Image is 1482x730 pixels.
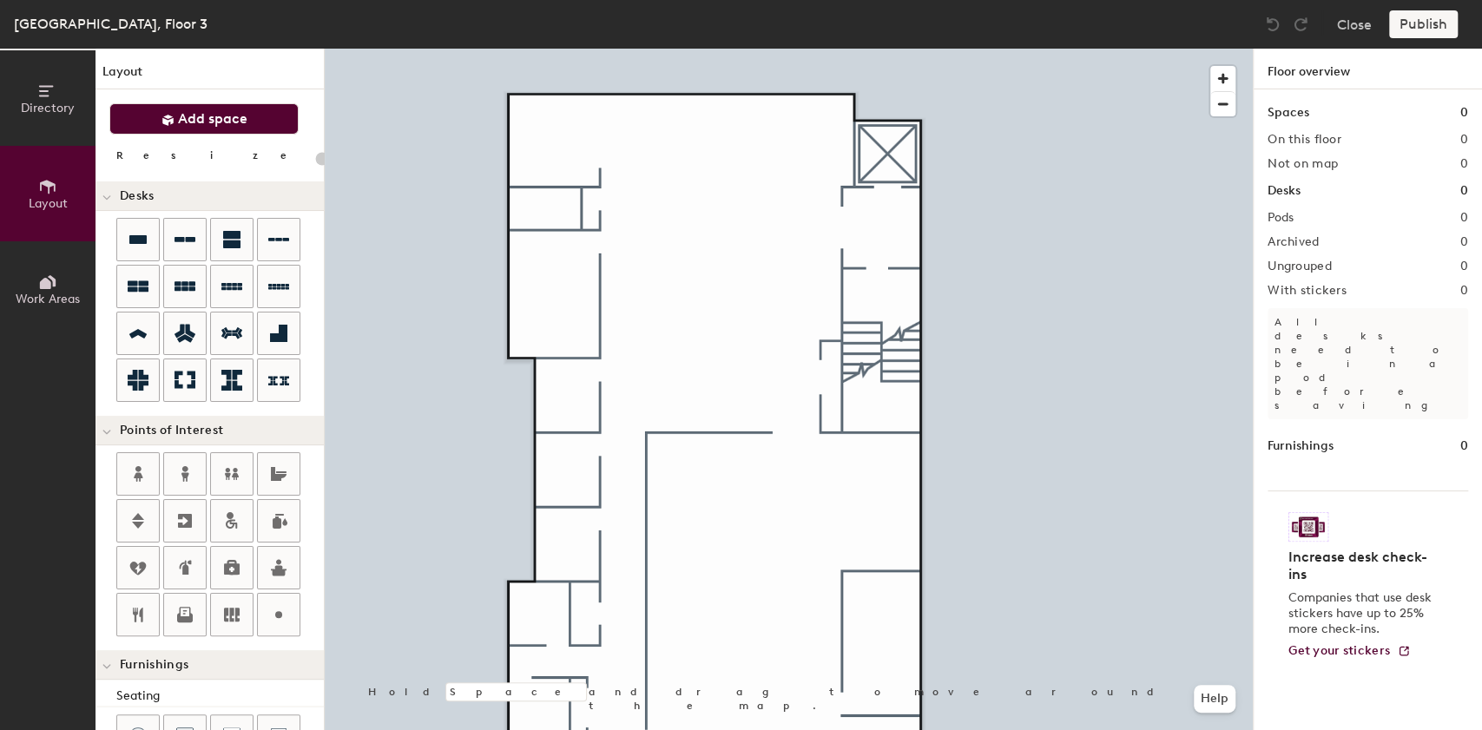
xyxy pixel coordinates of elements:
div: [GEOGRAPHIC_DATA], Floor 3 [14,13,207,35]
h2: Pods [1268,211,1294,225]
h1: Layout [96,62,324,89]
h1: 0 [1460,103,1468,122]
h2: 0 [1460,157,1468,171]
h2: 0 [1460,235,1468,249]
h2: On this floor [1268,133,1341,147]
h2: Not on map [1268,157,1338,171]
button: Help [1194,685,1235,713]
h1: Spaces [1268,103,1309,122]
div: Seating [116,687,324,706]
h2: 0 [1460,284,1468,298]
button: Close [1337,10,1372,38]
span: Add space [178,110,247,128]
span: Directory [21,101,75,115]
span: Work Areas [16,292,80,306]
div: Resize [116,148,308,162]
img: Sticker logo [1288,512,1328,542]
span: Points of Interest [120,424,223,437]
button: Add space [109,103,299,135]
h1: Floor overview [1254,49,1482,89]
h1: Furnishings [1268,437,1334,456]
p: Companies that use desk stickers have up to 25% more check-ins. [1288,590,1437,637]
img: Undo [1264,16,1281,33]
h2: 0 [1460,211,1468,225]
h1: Desks [1268,181,1301,201]
h1: 0 [1460,437,1468,456]
h2: With stickers [1268,284,1347,298]
span: Furnishings [120,658,188,672]
span: Desks [120,189,154,203]
a: Get your stickers [1288,644,1411,659]
p: All desks need to be in a pod before saving [1268,308,1468,419]
h2: Archived [1268,235,1319,249]
h2: 0 [1460,260,1468,273]
h1: 0 [1460,181,1468,201]
span: Get your stickers [1288,643,1390,658]
img: Redo [1292,16,1309,33]
h4: Increase desk check-ins [1288,549,1437,583]
h2: 0 [1460,133,1468,147]
h2: Ungrouped [1268,260,1332,273]
span: Layout [29,196,68,211]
